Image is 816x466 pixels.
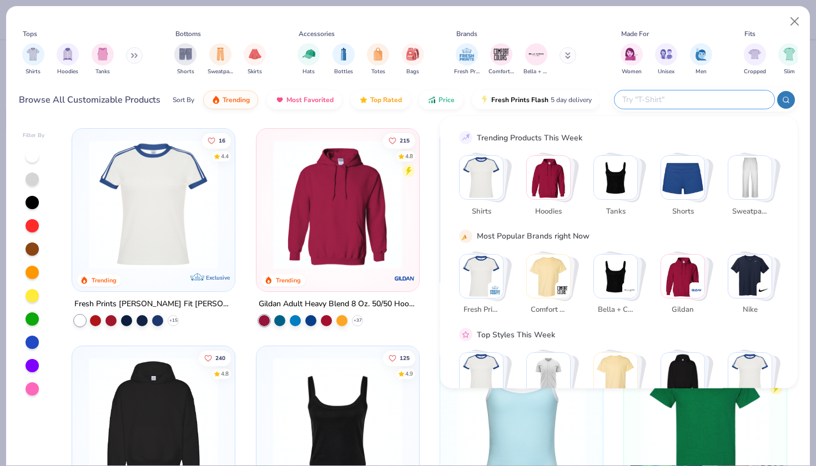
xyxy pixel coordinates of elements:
img: Women Image [625,48,638,60]
div: Tops [23,29,37,39]
img: pink_star.gif [461,330,471,340]
span: 215 [399,138,409,143]
span: Cropped [744,68,766,76]
button: filter button [92,43,114,76]
div: filter for Cropped [744,43,766,76]
button: filter button [690,43,712,76]
button: Like [382,133,415,148]
button: Stack Card Button Shirts [459,155,510,221]
div: 4.8 [221,370,229,378]
span: Comfort Colors [530,305,566,316]
div: filter for Shirts [22,43,44,76]
button: Like [202,133,231,148]
img: Fresh Prints [490,284,501,295]
span: Hoodies [530,206,566,217]
img: Hoodies Image [62,48,74,60]
div: 4.9 [405,370,412,378]
button: Fresh Prints Flash5 day delivery [472,90,600,109]
span: Hats [303,68,315,76]
span: Top Rated [370,95,402,104]
div: 4.4 [221,152,229,160]
img: Sportswear [527,353,570,396]
img: Bella + Canvas [624,284,635,295]
button: Stack Card Button Comfort Colors [526,254,577,320]
button: filter button [744,43,766,76]
img: Hoodies [527,156,570,199]
div: Brands [456,29,477,39]
button: Stack Card Button Sweatpants [728,155,779,221]
div: filter for Totes [367,43,389,76]
span: Comfort Colors [488,68,514,76]
div: filter for Hats [298,43,320,76]
span: Sweatpants [208,68,233,76]
div: filter for Unisex [655,43,677,76]
span: + 15 [169,317,178,324]
img: Bella + Canvas Image [528,46,545,63]
button: filter button [488,43,514,76]
div: Accessories [299,29,335,39]
img: Nike [728,254,772,297]
img: Shorts [661,156,704,199]
button: Stack Card Button Nike [728,254,779,320]
img: party_popper.gif [461,231,471,241]
button: filter button [333,43,355,76]
img: e5540c4d-e74a-4e58-9a52-192fe86bec9f [83,140,224,269]
div: Fits [744,29,755,39]
div: filter for Hoodies [57,43,79,76]
span: Most Favorited [286,95,334,104]
button: filter button [244,43,266,76]
img: Classic [460,353,503,396]
button: Stack Card Button Sportswear [526,352,577,418]
img: Slim Image [783,48,795,60]
span: Fresh Prints [463,305,499,316]
img: trend_line.gif [461,133,471,143]
span: 16 [219,138,225,143]
button: filter button [454,43,480,76]
img: Unisex Image [660,48,673,60]
img: Comfort Colors Image [493,46,510,63]
button: Stack Card Button Bella + Canvas [593,254,644,320]
img: Tanks [594,156,637,199]
img: trending.gif [211,95,220,104]
span: Tanks [95,68,110,76]
span: Bella + Canvas [523,68,549,76]
img: Shorts Image [179,48,192,60]
button: filter button [174,43,197,76]
button: filter button [208,43,233,76]
img: Men Image [695,48,707,60]
button: filter button [367,43,389,76]
button: Stack Card Button Fresh Prints [459,254,510,320]
span: 125 [399,356,409,361]
img: Totes Image [372,48,384,60]
div: filter for Comfort Colors [488,43,514,76]
button: Stack Card Button Hoodies [526,155,577,221]
div: Fresh Prints [PERSON_NAME] Fit [PERSON_NAME] Shirt with Stripes [74,297,233,311]
input: Try "T-Shirt" [621,93,767,106]
img: Bottles Image [338,48,350,60]
img: Cropped Image [748,48,761,60]
div: Bottoms [175,29,201,39]
div: filter for Bags [402,43,424,76]
button: filter button [778,43,800,76]
img: 01756b78-01f6-4cc6-8d8a-3c30c1a0c8ac [268,140,408,269]
img: Tanks Image [97,48,109,60]
button: Stack Card Button Preppy [661,352,712,418]
div: Filter By [23,131,45,140]
div: filter for Shorts [174,43,197,76]
img: Gildan logo [394,267,416,290]
button: filter button [298,43,320,76]
span: Men [696,68,707,76]
div: Top Styles This Week [477,328,555,340]
span: Nike [732,305,768,316]
div: Made For [621,29,649,39]
img: Comfort Colors [527,254,570,297]
span: 240 [215,356,225,361]
span: Fresh Prints [454,68,480,76]
button: Close [784,11,805,32]
span: Slim [784,68,795,76]
span: Shorts [177,68,194,76]
span: Women [622,68,642,76]
div: 4.8 [405,152,412,160]
div: filter for Slim [778,43,800,76]
button: filter button [523,43,549,76]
